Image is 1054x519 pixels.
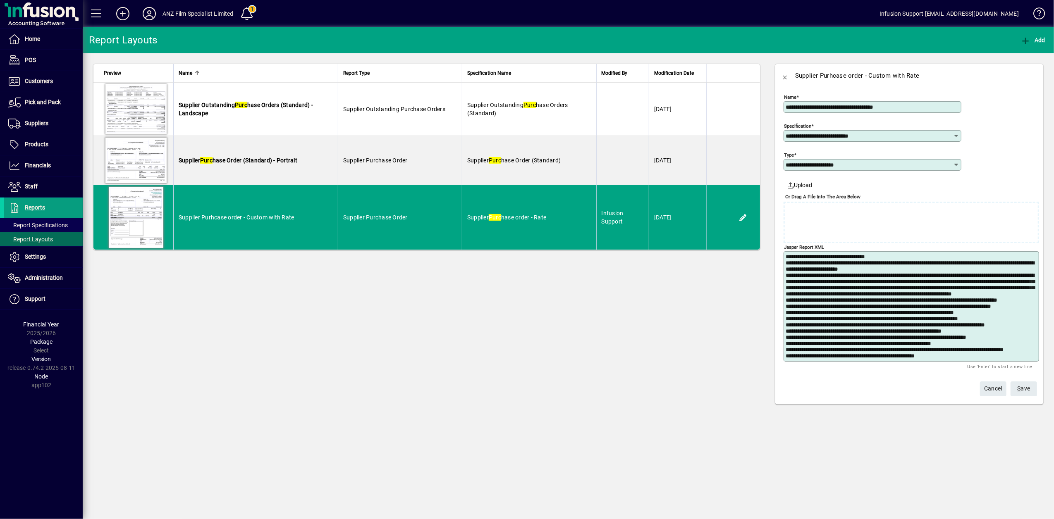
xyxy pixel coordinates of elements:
button: Save [1011,381,1037,396]
a: Home [4,29,83,50]
span: Support [25,295,45,302]
a: Report Specifications [4,218,83,232]
span: Administration [25,274,63,281]
button: Add [1018,33,1047,48]
a: Settings [4,247,83,267]
span: Staff [25,183,38,190]
span: Version [32,356,51,362]
a: Customers [4,71,83,92]
div: Modification Date [654,69,701,78]
div: Report Layouts [89,33,158,47]
span: Modification Date [654,69,694,78]
span: Supplier Outstanding hase Orders (Standard) [467,102,568,117]
span: Supplier Purchase Order [343,157,408,164]
div: Report Type [343,69,457,78]
span: Products [25,141,48,148]
span: Supplier Purhcase order - Custom with Rate [179,214,294,221]
a: Support [4,289,83,309]
div: Name [179,69,333,78]
span: POS [25,57,36,63]
em: Purc [489,157,501,164]
span: Supplier hase order - Rate [467,214,546,221]
mat-label: Jasper Report XML [784,244,824,250]
td: [DATE] [649,185,706,250]
button: Cancel [980,381,1006,396]
td: [DATE] [649,83,706,136]
button: Profile [136,6,163,21]
span: Cancel [984,382,1002,395]
em: Purc [489,214,501,221]
span: Financials [25,162,51,169]
span: Supplier Outstanding hase Orders (Standard) - Landscape [179,102,313,117]
button: Add [110,6,136,21]
a: Report Layouts [4,232,83,246]
span: Reports [25,204,45,211]
span: Supplier hase Order (Standard) [467,157,561,164]
span: Pick and Pack [25,99,61,105]
em: Purc [523,102,536,108]
a: Suppliers [4,113,83,134]
div: Supplier Purhcase order - Custom with Rate [795,69,920,82]
span: Node [35,373,48,380]
div: Infusion Support [EMAIL_ADDRESS][DOMAIN_NAME] [880,7,1019,20]
span: Infusion Support [602,210,624,225]
span: Package [30,338,53,345]
mat-label: Name [784,94,796,100]
span: Report Layouts [8,236,53,243]
span: Customers [25,78,53,84]
a: Staff [4,176,83,197]
div: Specification Name [467,69,591,78]
span: Settings [25,253,46,260]
em: Purc [200,157,213,164]
button: Upload [784,178,816,193]
a: POS [4,50,83,71]
a: Financials [4,155,83,176]
span: Name [179,69,192,78]
span: Supplier Purchase Order [343,214,408,221]
a: Products [4,134,83,155]
button: Back [775,66,795,86]
span: ave [1018,382,1030,395]
span: S [1018,385,1021,392]
span: Add [1021,37,1045,43]
span: Specification Name [467,69,511,78]
mat-label: Specification [784,123,811,129]
span: Report Type [343,69,370,78]
mat-hint: Use 'Enter' to start a new line [968,362,1032,371]
span: Home [25,36,40,42]
a: Knowledge Base [1027,2,1044,29]
span: Upload [787,181,813,190]
span: Preview [104,69,121,78]
em: Purc [235,102,247,108]
mat-label: Type [784,152,794,158]
span: Suppliers [25,120,48,126]
td: [DATE] [649,136,706,185]
span: Financial Year [24,321,60,328]
a: Pick and Pack [4,92,83,113]
span: Report Specifications [8,222,68,229]
span: Supplier Outstanding Purchase Orders [343,106,445,112]
div: ANZ Film Specialist Limited [163,7,234,20]
span: Supplier hase Order (Standard) - Portrait [179,157,297,164]
span: Modified By [602,69,628,78]
a: Administration [4,268,83,288]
